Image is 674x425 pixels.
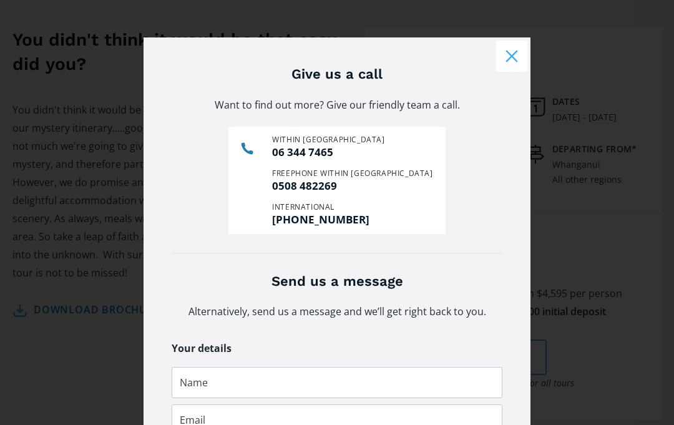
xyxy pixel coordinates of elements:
[272,147,432,157] a: 06 344 7465
[172,367,502,398] input: Name
[272,170,432,177] div: Freephone within [GEOGRAPHIC_DATA]
[172,303,502,321] p: Alternatively, send us a message and we’ll get right back to you.
[272,180,432,191] a: 0508 482269
[272,203,432,211] div: International
[172,340,232,358] legend: Your details
[272,136,432,144] div: Within [GEOGRAPHIC_DATA]
[172,66,502,84] h3: Give us a call
[272,214,432,225] a: [PHONE_NUMBER]
[496,41,527,72] button: Close modal
[172,273,502,291] h3: Send us a message
[172,96,502,114] p: Want to find out more? Give our friendly team a call.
